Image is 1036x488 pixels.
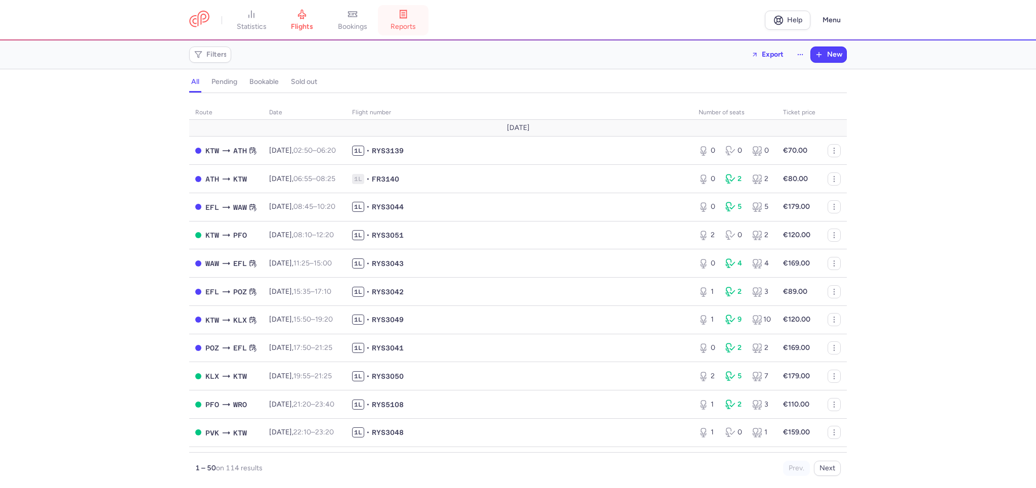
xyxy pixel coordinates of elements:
button: New [811,47,846,62]
span: flights [291,22,313,31]
time: 06:20 [317,146,336,155]
time: 11:25 [293,259,310,268]
span: [DATE], [269,428,334,436]
span: • [366,400,370,410]
time: 02:50 [293,146,313,155]
span: Export [762,51,784,58]
div: 2 [752,230,771,240]
span: EFL [233,342,247,353]
div: 0 [699,174,717,184]
span: – [293,202,335,211]
button: Export [745,47,790,63]
span: ATH [233,145,247,156]
strong: €120.00 [783,315,810,324]
div: 1 [752,427,771,437]
span: PVK [205,427,219,438]
h4: pending [211,77,237,86]
span: RYS5108 [372,400,404,410]
div: 7 [752,371,771,381]
strong: €179.00 [783,202,810,211]
span: • [366,146,370,156]
span: KTW [233,173,247,185]
a: CitizenPlane red outlined logo [189,11,209,29]
span: – [293,146,336,155]
div: 3 [752,287,771,297]
span: • [366,343,370,353]
time: 19:20 [315,315,333,324]
span: – [293,343,332,352]
a: bookings [327,9,378,31]
span: 1L [352,400,364,410]
span: [DATE], [269,287,331,296]
div: 5 [752,202,771,212]
time: 17:10 [315,287,331,296]
time: 17:50 [293,343,311,352]
h4: bookable [249,77,279,86]
time: 19:55 [293,372,311,380]
span: [DATE] [507,124,530,132]
span: 1L [352,230,364,240]
span: 1L [352,146,364,156]
th: Flight number [346,105,693,120]
time: 22:10 [293,428,311,436]
span: KTW [205,145,219,156]
th: number of seats [693,105,777,120]
span: 1L [352,343,364,353]
span: [DATE], [269,202,335,211]
div: 2 [725,174,744,184]
span: – [293,372,332,380]
span: KTW [205,315,219,326]
span: RYS3049 [372,315,404,325]
div: 2 [752,174,771,184]
span: RYS3041 [372,343,404,353]
span: RYS3044 [372,202,404,212]
time: 08:45 [293,202,313,211]
span: KTW [233,371,247,382]
span: [DATE], [269,372,332,380]
span: RYS3050 [372,371,404,381]
div: 0 [725,427,744,437]
span: RYS3048 [372,427,404,437]
span: • [366,315,370,325]
span: [DATE], [269,259,332,268]
span: EFL [205,286,219,297]
span: WRO [233,399,247,410]
h4: all [191,77,199,86]
strong: €70.00 [783,146,807,155]
span: PFO [205,399,219,410]
time: 21:25 [315,372,332,380]
span: POZ [233,286,247,297]
time: 15:00 [314,259,332,268]
span: • [366,287,370,297]
div: 4 [752,258,771,269]
div: 0 [725,146,744,156]
span: 1L [352,315,364,325]
span: [DATE], [269,146,336,155]
time: 23:20 [315,428,334,436]
span: 1L [352,258,364,269]
span: EFL [205,202,219,213]
th: Ticket price [777,105,822,120]
time: 08:25 [316,174,335,183]
strong: €179.00 [783,372,810,380]
span: 1L [352,287,364,297]
span: • [366,174,370,184]
span: 1L [352,202,364,212]
span: New [827,51,842,59]
div: 1 [699,427,717,437]
span: KTW [205,230,219,241]
a: reports [378,9,428,31]
span: EFL [233,258,247,269]
span: Filters [206,51,227,59]
div: 1 [699,287,717,297]
strong: €169.00 [783,343,810,352]
div: 5 [725,371,744,381]
div: 2 [725,343,744,353]
div: 1 [699,400,717,410]
span: bookings [338,22,367,31]
div: 5 [725,202,744,212]
span: POZ [205,342,219,353]
span: ATH [205,173,219,185]
div: 2 [699,371,717,381]
div: 0 [699,258,717,269]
